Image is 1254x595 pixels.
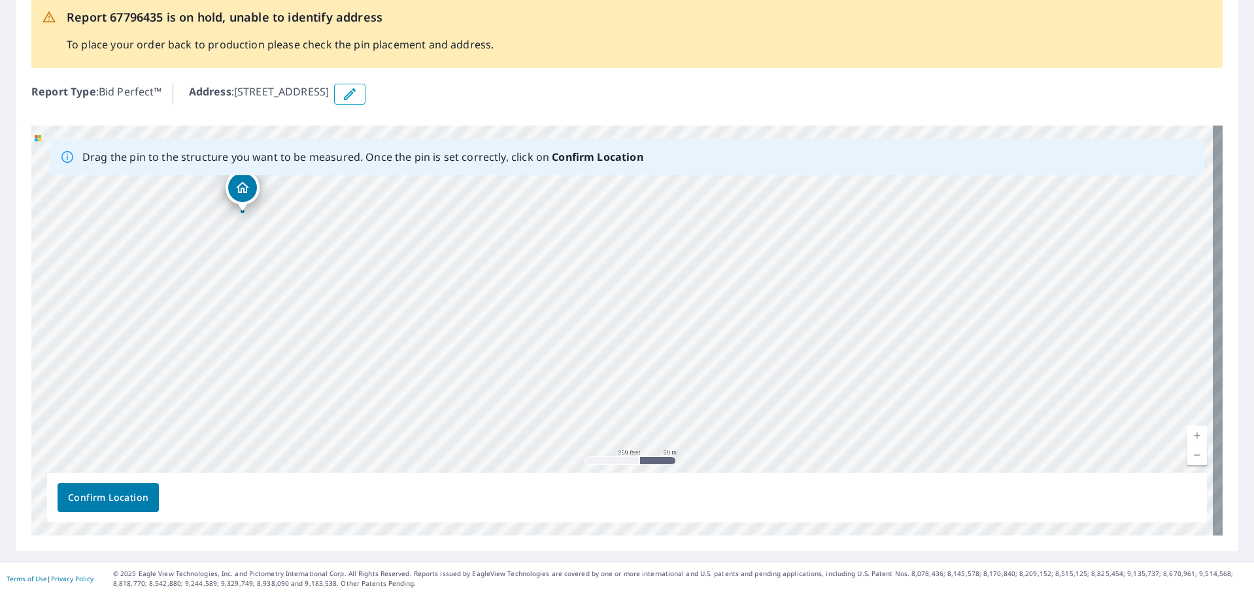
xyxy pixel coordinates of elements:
p: Drag the pin to the structure you want to be measured. Once the pin is set correctly, click on [82,149,643,165]
p: : Bid Perfect™ [31,84,162,105]
p: © 2025 Eagle View Technologies, Inc. and Pictometry International Corp. All Rights Reserved. Repo... [113,569,1247,588]
p: To place your order back to production please check the pin placement and address. [67,37,494,52]
button: Confirm Location [58,483,159,512]
a: Current Level 17, Zoom Out [1187,445,1207,465]
p: | [7,575,93,583]
p: : [STREET_ADDRESS] [189,84,330,105]
b: Address [189,84,231,99]
a: Current Level 17, Zoom In [1187,426,1207,445]
span: Confirm Location [68,490,148,506]
div: Dropped pin, building 1, Residential property, 3560 Route 130 Trafford, PA 15085 [226,171,260,211]
a: Privacy Policy [51,574,93,583]
a: Terms of Use [7,574,47,583]
b: Confirm Location [552,150,643,164]
b: Report Type [31,84,96,99]
p: Report 67796435 is on hold, unable to identify address [67,8,494,26]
